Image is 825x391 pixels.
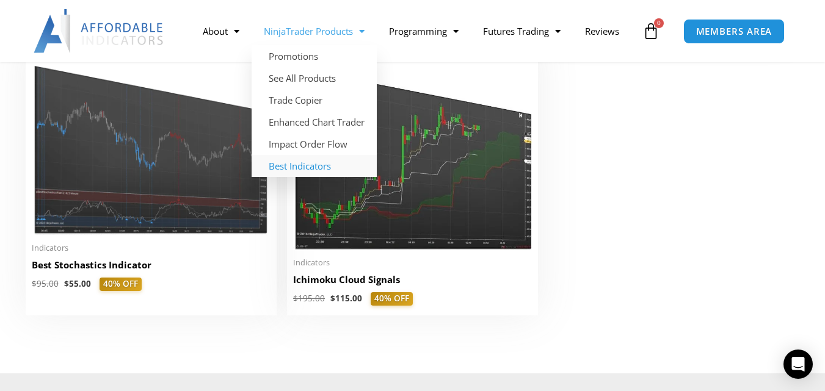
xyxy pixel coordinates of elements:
[252,111,377,133] a: Enhanced Chart Trader
[100,278,142,291] span: 40% OFF
[252,133,377,155] a: Impact Order Flow
[252,155,377,177] a: Best Indicators
[696,27,772,36] span: MEMBERS AREA
[32,45,271,235] img: Best Stochastics Indicator
[683,19,785,44] a: MEMBERS AREA
[64,278,69,289] span: $
[191,17,252,45] a: About
[471,17,573,45] a: Futures Trading
[32,259,271,278] a: Best Stochastics Indicator
[34,9,165,53] img: LogoAI | Affordable Indicators – NinjaTrader
[252,45,377,177] ul: NinjaTrader Products
[252,67,377,89] a: See All Products
[624,13,678,49] a: 0
[252,89,377,111] a: Trade Copier
[293,293,298,304] span: $
[371,292,413,306] span: 40% OFF
[573,17,631,45] a: Reviews
[293,273,532,286] h2: Ichimoku Cloud Signals
[32,243,271,253] span: Indicators
[252,17,377,45] a: NinjaTrader Products
[330,293,362,304] bdi: 115.00
[377,17,471,45] a: Programming
[191,17,639,45] nav: Menu
[293,45,532,250] img: Ichimuku
[64,278,91,289] bdi: 55.00
[330,293,335,304] span: $
[293,293,325,304] bdi: 195.00
[293,273,532,292] a: Ichimoku Cloud Signals
[32,278,59,289] bdi: 95.00
[32,278,37,289] span: $
[32,259,271,271] h2: Best Stochastics Indicator
[252,45,377,67] a: Promotions
[783,350,813,379] div: Open Intercom Messenger
[293,257,532,268] span: Indicators
[654,18,664,28] span: 0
